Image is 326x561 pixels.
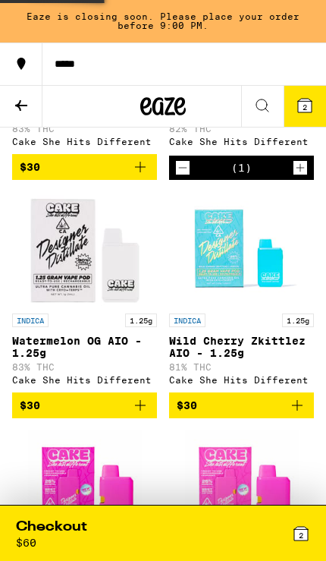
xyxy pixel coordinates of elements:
[169,314,205,327] p: INDICA
[16,518,87,537] div: Checkout
[12,335,157,359] p: Watermelon OG AIO - 1.25g
[177,399,197,411] span: $30
[302,102,307,112] span: 2
[282,314,314,327] p: 1.25g
[28,192,142,306] img: Cake She Hits Different - Watermelon OG AIO - 1.25g
[231,162,252,174] div: (1)
[12,314,49,327] p: INDICA
[12,192,157,392] a: Open page for Watermelon OG AIO - 1.25g from Cake She Hits Different
[20,399,40,411] span: $30
[185,192,299,306] img: Cake She Hits Different - Wild Cherry Zkittlez AIO - 1.25g
[169,362,314,372] p: 81% THC
[12,137,157,147] div: Cake She Hits Different
[175,160,190,175] button: Decrement
[12,375,157,385] div: Cake She Hits Different
[169,192,314,392] a: Open page for Wild Cherry Zkittlez AIO - 1.25g from Cake She Hits Different
[12,124,157,134] p: 83% THC
[169,137,314,147] div: Cake She Hits Different
[185,430,299,544] img: Cake She Hits Different - Strawberry Mango AIO - 1.25g
[125,314,157,327] p: 1.25g
[11,11,125,26] span: Hi. Need any help?
[299,531,303,540] span: 2
[20,161,40,173] span: $30
[28,430,142,544] img: Cake She Hits Different - Alien Lemonade AIO - 1.25g
[12,154,157,180] button: Add to bag
[12,362,157,372] p: 83% THC
[169,392,314,418] button: Add to bag
[293,160,308,175] button: Increment
[169,335,314,359] p: Wild Cherry Zkittlez AIO - 1.25g
[169,124,314,134] p: 82% THC
[16,537,36,549] div: $ 60
[284,86,326,127] button: 2
[12,392,157,418] button: Add to bag
[169,375,314,385] div: Cake She Hits Different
